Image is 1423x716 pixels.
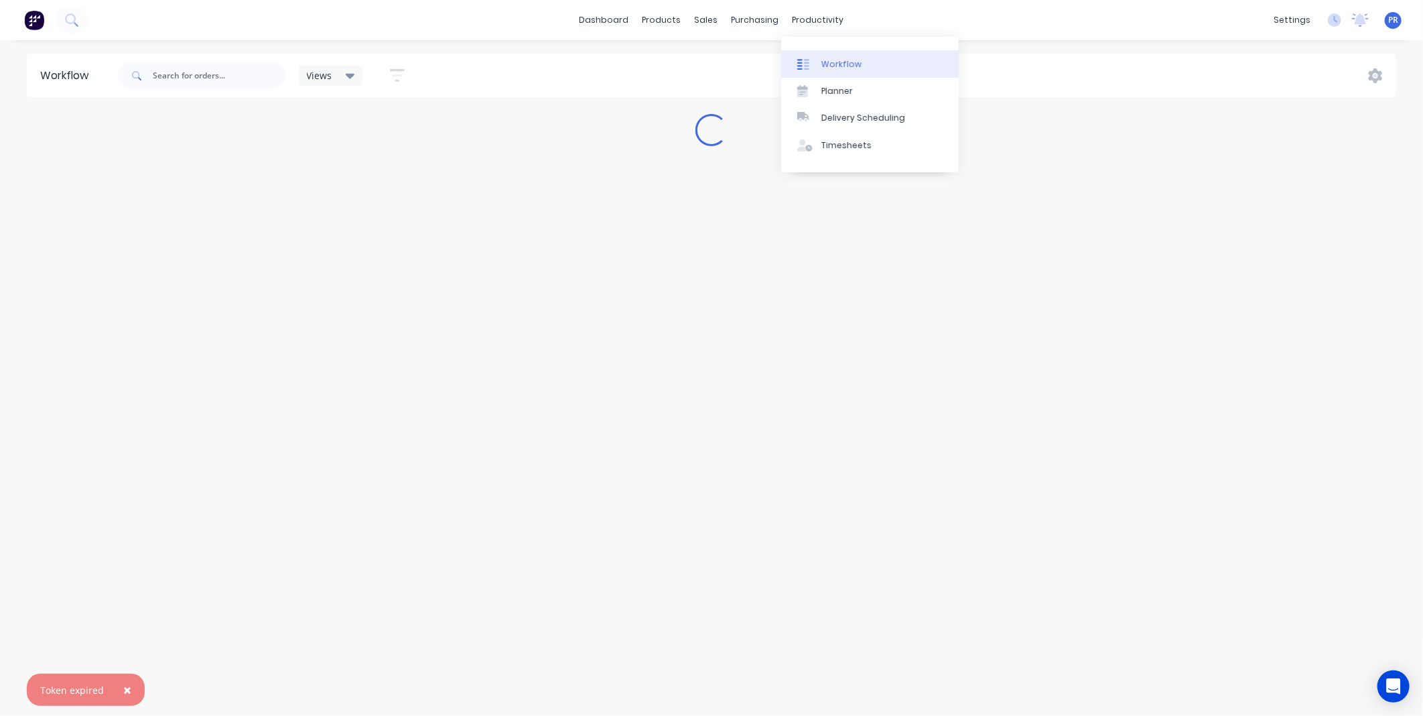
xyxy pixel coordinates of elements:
[123,680,131,699] span: ×
[1267,10,1317,30] div: settings
[821,139,872,152] div: Timesheets
[821,85,853,97] div: Planner
[781,132,959,159] a: Timesheets
[1377,670,1410,703] div: Open Intercom Messenger
[40,683,104,697] div: Token expired
[636,10,688,30] div: products
[786,10,851,30] div: productivity
[821,58,862,70] div: Workflow
[781,50,959,77] a: Workflow
[40,68,95,84] div: Workflow
[781,105,959,131] a: Delivery Scheduling
[307,68,332,82] span: Views
[821,112,905,124] div: Delivery Scheduling
[573,10,636,30] a: dashboard
[153,62,285,89] input: Search for orders...
[688,10,725,30] div: sales
[110,674,145,706] button: Close
[1388,14,1398,26] span: PR
[781,78,959,105] a: Planner
[725,10,786,30] div: purchasing
[24,10,44,30] img: Factory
